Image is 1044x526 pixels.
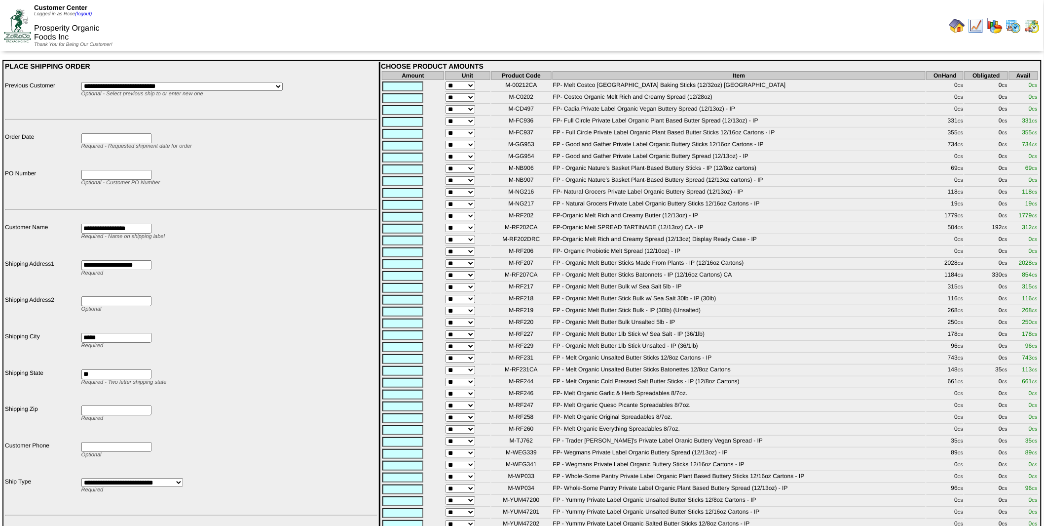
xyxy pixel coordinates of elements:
[5,62,377,70] div: PLACE SHIPPING ORDER
[381,62,1039,70] div: CHOOSE PRODUCT AMOUNTS
[958,119,963,123] span: CS
[553,128,926,139] td: FP - Full Circle Private Label Organic Plant Based Butter Sticks 12/16oz Cartons - IP
[1024,18,1040,34] img: calendarinout.gif
[553,413,926,424] td: FP- Melt Organic Original Spreadables 8/7oz.
[965,306,1008,317] td: 0
[1032,178,1038,183] span: CS
[553,140,926,151] td: FP - Good and Gather Private Label Organic Buttery Sticks 12/16oz Cartons - IP
[958,107,963,112] span: CS
[553,200,926,210] td: FP - Natural Grocers Private Label Organic Buttery Sticks 12/16oz Cartons - IP
[34,24,100,41] span: Prosperity Organic Foods Inc
[927,437,964,447] td: 35
[553,330,926,341] td: FP - Organic Melt Butter 1lb Stick w/ Sea Salt - IP (36/1lb)
[965,294,1008,305] td: 0
[965,259,1008,270] td: 0
[958,155,963,159] span: CS
[553,365,926,376] td: FP - Melt Organic Unsalted Butter Sticks Batonettes 12/8oz Cartons
[1032,415,1038,420] span: CS
[1002,273,1007,278] span: CS
[1002,249,1007,254] span: CS
[553,294,926,305] td: FP - Organic Melt Butter Stick Bulk w/ Sea Salt 30lb - IP (30lb)
[1002,226,1007,230] span: CS
[927,413,964,424] td: 0
[1029,402,1038,408] span: 0
[958,404,963,408] span: CS
[1032,285,1038,289] span: CS
[75,11,92,17] a: (logout)
[927,93,964,104] td: 0
[1029,105,1038,112] span: 0
[958,439,963,444] span: CS
[1029,390,1038,397] span: 0
[1032,297,1038,301] span: CS
[81,379,167,385] span: Required - Two letter shipping state
[491,330,552,341] td: M-RF227
[491,460,552,471] td: M-WEG341
[965,235,1008,246] td: 0
[1032,332,1038,337] span: CS
[1032,380,1038,384] span: CS
[553,448,926,459] td: FP- Wegmans Private Label Organic Buttery Spread (12/13oz) - IP
[927,294,964,305] td: 116
[4,81,80,115] td: Previous Customer
[958,166,963,171] span: CS
[491,247,552,258] td: M-RF206
[491,200,552,210] td: M-NG217
[491,294,552,305] td: M-RF218
[958,309,963,313] span: CS
[1002,143,1007,147] span: CS
[965,342,1008,353] td: 0
[958,131,963,135] span: CS
[1002,238,1007,242] span: CS
[965,271,1008,282] td: 330
[965,105,1008,116] td: 0
[1029,93,1038,100] span: 0
[927,188,964,199] td: 118
[965,425,1008,436] td: 0
[491,140,552,151] td: M-GG953
[1022,283,1038,290] span: 315
[1022,271,1038,278] span: 854
[965,460,1008,471] td: 0
[987,18,1003,34] img: graph.gif
[553,93,926,104] td: FP- Costco Organic Melt Rich and Creamy Spread (12/28oz)
[553,235,926,246] td: FP-Organic Melt Rich and Creamy Spread (12/13oz) Display Ready Case - IP
[927,283,964,293] td: 315
[927,211,964,222] td: 1779
[927,377,964,388] td: 661
[958,451,963,455] span: CS
[1002,392,1007,396] span: CS
[1032,427,1038,432] span: CS
[553,460,926,471] td: FP - Wegmans Private Label Organic Buttery Sticks 12/16oz Cartons - IP
[4,405,80,441] td: Shipping Zip
[1002,190,1007,195] span: CS
[491,164,552,175] td: M-NB906
[1022,307,1038,314] span: 268
[1022,378,1038,385] span: 661
[927,140,964,151] td: 734
[958,344,963,349] span: CS
[1002,107,1007,112] span: CS
[927,81,964,92] td: 0
[1029,247,1038,254] span: 0
[958,95,963,100] span: CS
[1032,368,1038,372] span: CS
[958,190,963,195] span: CS
[1002,214,1007,218] span: CS
[1002,439,1007,444] span: CS
[491,448,552,459] td: M-WEG339
[1032,166,1038,171] span: CS
[1029,81,1038,88] span: 0
[81,91,203,97] span: Optional - Select previous ship to or enter new one
[965,71,1008,80] th: Obligated
[81,343,104,349] span: Required
[491,354,552,364] td: M-RF231
[965,188,1008,199] td: 0
[491,71,552,80] th: Product Code
[1002,380,1007,384] span: CS
[1022,224,1038,231] span: 312
[491,425,552,436] td: M-RF260
[81,306,102,312] span: Optional
[927,448,964,459] td: 89
[4,133,80,168] td: Order Date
